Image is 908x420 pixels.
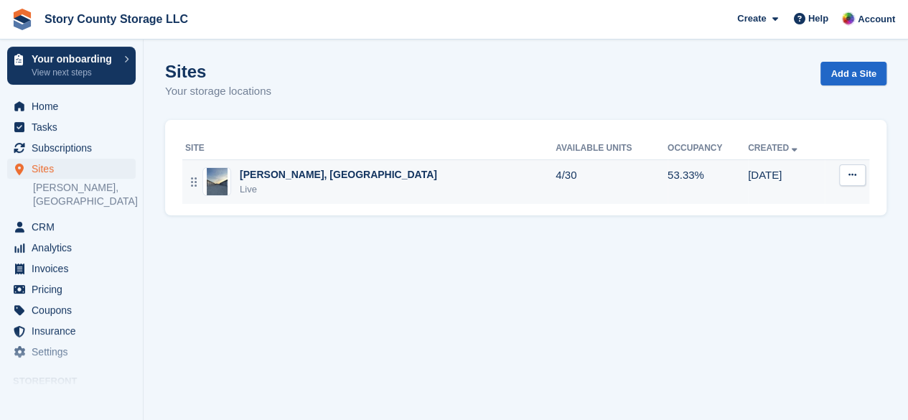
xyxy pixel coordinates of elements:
[32,258,118,279] span: Invoices
[7,159,136,179] a: menu
[32,300,118,320] span: Coupons
[32,117,118,137] span: Tasks
[32,321,118,341] span: Insurance
[7,138,136,158] a: menu
[7,258,136,279] a: menu
[7,321,136,341] a: menu
[165,62,271,81] h1: Sites
[7,300,136,320] a: menu
[668,137,748,160] th: Occupancy
[820,62,886,85] a: Add a Site
[32,279,118,299] span: Pricing
[32,159,118,179] span: Sites
[240,167,437,182] div: [PERSON_NAME], [GEOGRAPHIC_DATA]
[32,138,118,158] span: Subscriptions
[32,96,118,116] span: Home
[32,66,117,79] p: View next steps
[32,342,118,362] span: Settings
[182,137,556,160] th: Site
[737,11,766,26] span: Create
[7,217,136,237] a: menu
[556,159,668,204] td: 4/30
[556,137,668,160] th: Available Units
[7,96,136,116] a: menu
[841,11,856,26] img: Leah Hattan
[7,47,136,85] a: Your onboarding View next steps
[748,143,800,153] a: Created
[808,11,828,26] span: Help
[858,12,895,27] span: Account
[240,182,437,197] div: Live
[207,167,228,196] img: Image of Roland, IA site
[165,83,271,100] p: Your storage locations
[11,9,33,30] img: stora-icon-8386f47178a22dfd0bd8f6a31ec36ba5ce8667c1dd55bd0f319d3a0aa187defe.svg
[668,159,748,204] td: 53.33%
[7,279,136,299] a: menu
[32,54,117,64] p: Your onboarding
[7,117,136,137] a: menu
[33,181,136,208] a: [PERSON_NAME], [GEOGRAPHIC_DATA]
[7,238,136,258] a: menu
[7,342,136,362] a: menu
[32,238,118,258] span: Analytics
[13,374,143,388] span: Storefront
[39,7,194,31] a: Story County Storage LLC
[748,159,825,204] td: [DATE]
[32,217,118,237] span: CRM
